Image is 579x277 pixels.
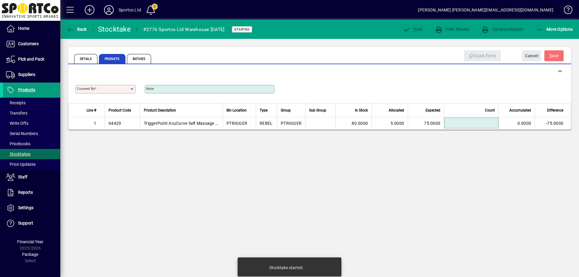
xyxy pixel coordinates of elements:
span: Pricebooks [6,141,30,146]
div: Bin Location [226,107,252,114]
button: Cancel [522,50,541,61]
span: TriggerPoint AcuCurve Self Massage Cane r [144,121,228,126]
span: Batches [127,54,151,64]
span: Type [260,107,267,114]
div: Group [281,107,302,114]
div: [PERSON_NAME] [PERSON_NAME][EMAIL_ADDRESS][DOMAIN_NAME] [418,5,553,15]
span: Price Updates [6,162,36,167]
a: Pricebooks [3,139,60,149]
mat-label: Counted By [77,87,95,91]
span: Difference [547,107,563,114]
span: Staff [18,175,27,179]
button: Profile [99,5,119,15]
a: Support [3,216,60,231]
span: Line # [87,107,96,114]
a: Suppliers [3,67,60,82]
a: Transfers [3,108,60,118]
div: #2776 Sportco Ltd Warehouse [DATE] [143,25,225,34]
div: Line # [76,107,102,114]
span: Count [485,107,495,114]
span: In Stock [355,107,368,114]
span: More Options [536,27,573,32]
span: Stocktakes [6,152,30,156]
div: Type [260,107,273,114]
span: Allocated [389,107,404,114]
div: Sub Group [309,107,332,114]
a: Staff [3,170,60,185]
a: Reports [3,185,60,200]
span: ave [549,51,559,61]
app-page-header-button: Back [60,24,93,35]
td: 5.0000 [372,117,408,129]
button: Back [65,24,88,35]
span: Write Offs [6,121,28,126]
button: Save [544,50,564,61]
div: Product Code [109,107,136,114]
td: -75.0000 [535,117,571,129]
button: More Options [535,24,574,35]
span: Accumulated [509,107,531,114]
a: Serial Numbers [3,128,60,139]
span: Receipts [6,100,26,105]
span: Serial Numbers [6,131,38,136]
span: Bin Location [226,107,247,114]
span: Started [234,27,250,31]
mat-label: Note [146,87,154,91]
a: Stocktakes [3,149,60,159]
div: Stocktake started. [269,265,304,271]
td: 80.0000 [335,117,372,129]
span: Details [74,54,97,64]
span: Back [67,27,87,32]
div: Stocktake [98,24,131,34]
span: Sub Group [309,107,326,114]
span: Transfers [6,111,27,115]
span: 1 [94,121,96,126]
a: Settings [3,200,60,216]
span: 04429 [109,121,121,126]
span: Products [99,54,125,64]
a: Knowledge Base [559,1,571,21]
span: Support [18,221,33,225]
span: Reports [18,190,33,195]
a: Customers [3,36,60,52]
span: PTRIGGER [281,121,302,126]
div: Product Description [144,107,219,114]
span: Home [18,26,29,31]
span: Group [281,107,291,114]
a: Home [3,21,60,36]
div: Sportco Ltd [119,5,141,15]
span: 75.0000 [424,121,440,126]
span: Suppliers [18,72,35,77]
a: Receipts [3,98,60,108]
span: Settings [18,205,33,210]
a: Write Offs [3,118,60,128]
span: PTRIGGER [226,121,247,126]
span: Products [18,87,35,92]
div: 0.0000 [502,120,531,126]
button: Add [80,5,99,15]
span: Cancel [525,51,538,61]
span: REBEL [260,121,273,126]
span: Pick and Pack [18,57,44,61]
span: Package [22,252,38,257]
span: Product Code [109,107,131,114]
a: Pick and Pack [3,52,60,67]
span: Financial Year [17,239,43,244]
span: Product Description [144,107,176,114]
a: Price Updates [3,159,60,169]
span: S [549,53,552,58]
span: Customers [18,41,39,46]
span: Expected [426,107,440,114]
